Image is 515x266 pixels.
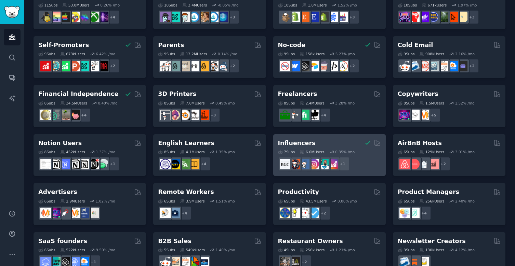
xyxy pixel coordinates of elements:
[198,110,209,120] img: FixMyPrint
[338,3,357,8] div: 1.52 % /mo
[217,61,228,71] img: Parents
[170,110,180,120] img: 3Dmodeling
[337,12,348,22] img: ecommerce_growth
[300,101,325,106] div: 2.4M Users
[177,206,192,220] div: + 4
[438,61,448,71] img: b2b_sales
[158,248,175,252] div: 5 Sub s
[318,61,329,71] img: nocodelowcode
[278,41,306,50] h2: No-code
[299,110,309,120] img: Fiverr
[60,248,85,252] div: 522k Users
[280,12,290,22] img: dropship
[38,101,55,106] div: 8 Sub s
[170,159,180,169] img: EnglishLearning
[328,159,338,169] img: InstagramGrowthTips
[428,61,439,71] img: coldemail
[180,248,205,252] div: 549k Users
[308,159,319,169] img: InstagramMarketing
[60,199,85,204] div: 2.9M Users
[198,12,209,22] img: CryptoArt
[180,150,205,154] div: 4.1M Users
[455,199,475,204] div: 2.40 % /mo
[398,248,415,252] div: 3 Sub s
[60,150,85,154] div: 452k Users
[398,199,415,204] div: 6 Sub s
[60,12,70,22] img: macgaming
[170,61,180,71] img: SingleParents
[158,3,177,8] div: 10 Sub s
[300,248,325,252] div: 256k Users
[60,208,70,218] img: PPC
[79,61,89,71] img: alphaandbetausers
[215,199,235,204] div: 1.51 % /mo
[278,150,295,154] div: 7 Sub s
[96,52,115,56] div: 6.42 % /mo
[158,41,184,50] h2: Parents
[189,12,199,22] img: OpenSeaNFT
[278,188,319,196] h2: Productivity
[60,61,70,71] img: selfpromotion
[419,199,444,204] div: 256k Users
[105,59,120,73] div: + 2
[328,12,338,22] img: ecommercemarketing
[455,150,475,154] div: 3.01 % /mo
[458,3,477,8] div: 1.97 % /mo
[96,248,115,252] div: 9.50 % /mo
[158,90,196,98] h2: 3D Printers
[160,12,171,22] img: NFTExchange
[299,208,309,218] img: productivity
[318,159,329,169] img: influencermarketing
[196,157,211,171] div: + 4
[398,139,442,148] h2: AirBnB Hosts
[50,159,61,169] img: notioncreations
[88,12,99,22] img: XboxGamers
[300,150,325,154] div: 6.6M Users
[338,199,357,204] div: 0.08 % /mo
[158,237,192,246] h2: B2B Sales
[278,237,343,246] h2: Restaurant Owners
[100,3,120,8] div: 0.26 % /mo
[69,208,80,218] img: advertising
[419,52,444,56] div: 908k Users
[455,101,475,106] div: 1.52 % /mo
[280,61,290,71] img: nocode
[455,248,475,252] div: 4.12 % /mo
[79,208,89,218] img: FacebookAds
[300,199,327,204] div: 43.5M Users
[289,208,300,218] img: lifehacks
[447,12,458,22] img: GoogleSearchConsole
[208,12,219,22] img: OpenseaMarket
[79,159,89,169] img: AskNotion
[280,110,290,120] img: forhire
[96,199,115,204] div: 1.02 % /mo
[98,101,118,106] div: 0.40 % /mo
[88,159,99,169] img: BestNotionTemplates
[158,188,214,196] h2: Remote Workers
[98,61,108,71] img: TestMyApp
[299,159,309,169] img: Instagram
[300,52,325,56] div: 158k Users
[88,61,99,71] img: betatests
[289,110,300,120] img: freelance_forhire
[50,110,61,120] img: FinancialPlanning
[426,108,441,122] div: + 5
[96,150,115,154] div: 1.37 % /mo
[328,61,338,71] img: NoCodeMovement
[77,108,91,122] div: + 4
[419,110,429,120] img: content_marketing
[88,208,99,218] img: googleads
[38,3,57,8] div: 11 Sub s
[335,52,355,56] div: 5.27 % /mo
[335,101,355,106] div: 3.28 % /mo
[436,157,450,171] div: + 2
[428,159,439,169] img: AirBnBInvesting
[345,59,359,73] div: + 2
[79,12,89,22] img: gamers
[50,208,61,218] img: SEO
[455,52,475,56] div: 2.16 % /mo
[419,101,444,106] div: 1.5M Users
[98,12,108,22] img: TwitchStreaming
[179,61,190,71] img: beyondthebump
[465,10,479,24] div: + 3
